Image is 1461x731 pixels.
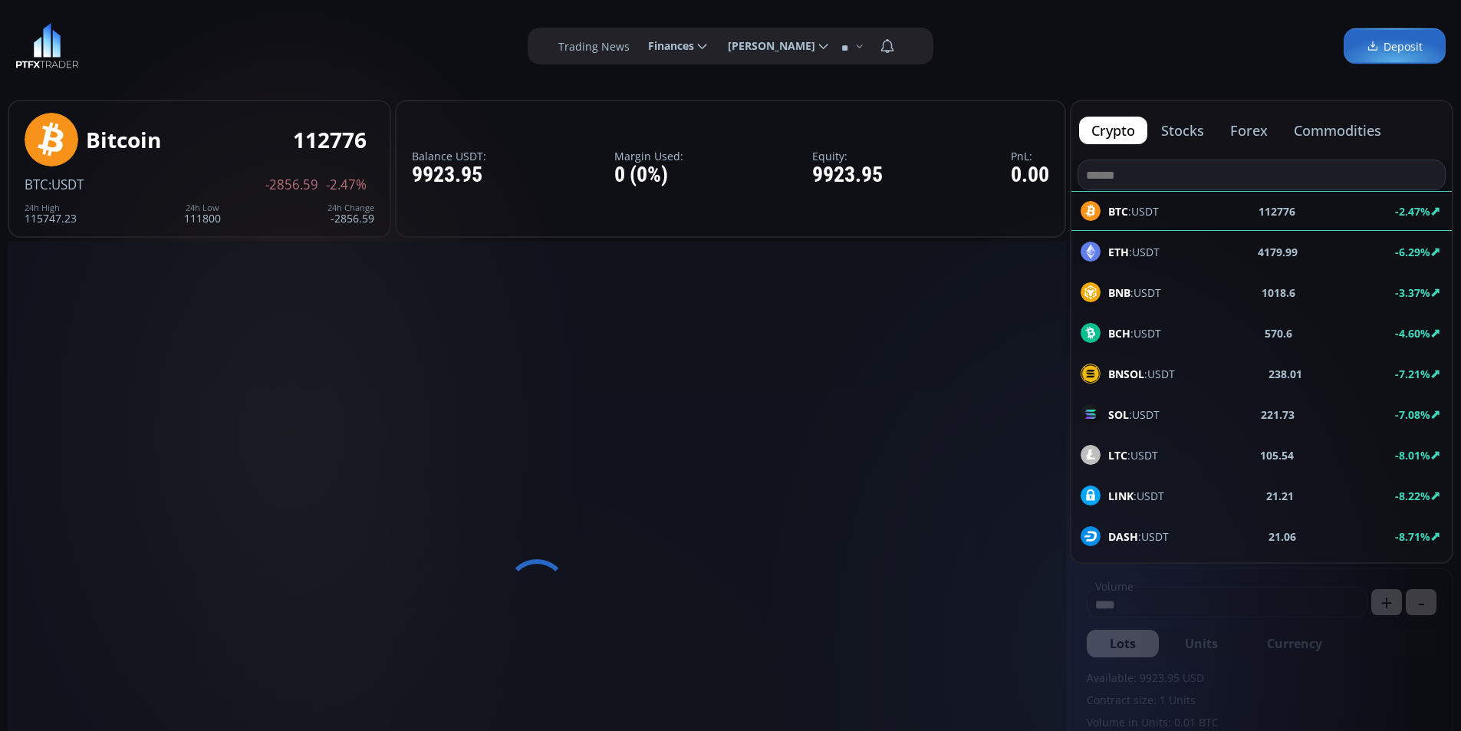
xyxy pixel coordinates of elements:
[1108,244,1160,260] span: :USDT
[1282,117,1394,144] button: commodities
[184,203,221,224] div: 111800
[1262,285,1295,301] b: 1018.6
[1011,150,1049,162] label: PnL:
[25,203,77,224] div: 115747.23
[812,163,883,187] div: 9923.95
[1108,407,1129,422] b: SOL
[1269,366,1302,382] b: 238.01
[412,150,486,162] label: Balance USDT:
[1108,245,1129,259] b: ETH
[1108,447,1158,463] span: :USDT
[1266,488,1294,504] b: 21.21
[1258,244,1298,260] b: 4179.99
[1011,163,1049,187] div: 0.00
[1108,366,1175,382] span: :USDT
[614,150,683,162] label: Margin Used:
[15,23,79,69] img: LOGO
[614,163,683,187] div: 0 (0%)
[1108,285,1161,301] span: :USDT
[1079,117,1147,144] button: crypto
[1395,448,1430,463] b: -8.01%
[1265,325,1292,341] b: 570.6
[1395,407,1430,422] b: -7.08%
[1395,245,1430,259] b: -6.29%
[1395,367,1430,381] b: -7.21%
[637,31,694,61] span: Finances
[265,178,318,192] span: -2856.59
[327,203,374,212] div: 24h Change
[1269,528,1296,545] b: 21.06
[86,128,161,152] div: Bitcoin
[1260,447,1294,463] b: 105.54
[1108,325,1161,341] span: :USDT
[48,176,84,193] span: :USDT
[558,38,630,54] label: Trading News
[717,31,815,61] span: [PERSON_NAME]
[25,176,48,193] span: BTC
[326,178,367,192] span: -2.47%
[184,203,221,212] div: 24h Low
[1108,407,1160,423] span: :USDT
[1108,489,1134,503] b: LINK
[1108,326,1130,341] b: BCH
[25,203,77,212] div: 24h High
[1395,489,1430,503] b: -8.22%
[327,203,374,224] div: -2856.59
[1261,407,1295,423] b: 221.73
[1367,38,1423,54] span: Deposit
[1108,488,1164,504] span: :USDT
[1395,326,1430,341] b: -4.60%
[412,163,486,187] div: 9923.95
[1344,28,1446,64] a: Deposit
[293,128,367,152] div: 112776
[1108,448,1127,463] b: LTC
[812,150,883,162] label: Equity:
[1108,285,1130,300] b: BNB
[1108,367,1144,381] b: BNSOL
[1108,528,1169,545] span: :USDT
[1218,117,1280,144] button: forex
[1149,117,1216,144] button: stocks
[1395,529,1430,544] b: -8.71%
[1108,529,1138,544] b: DASH
[1395,285,1430,300] b: -3.37%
